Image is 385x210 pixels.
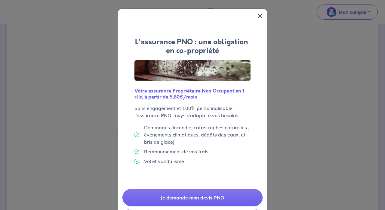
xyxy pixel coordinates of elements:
p: Sans engagement et 100% personnalisable, l’assurance PNO Lovys s’adapte à vos besoins : [134,105,251,119]
p: Dommages (Incendie, catastrophes naturelles , événements climatiques, dégâts des eaux, et bris de... [144,124,251,146]
h4: L'assurance PNO : une obligation en co-propriété [134,38,251,55]
img: Logo Lovys [134,60,251,81]
p: Remboursement de vos frais [144,148,208,155]
p: Vol et vandalisme [144,158,184,165]
h6: Votre assurance Propriétaire Non Occupant en 1 clic, à partir de 5,80€/mois [134,88,251,99]
a: Je demande mon devis PNO [122,189,263,206]
button: Close [255,11,265,21]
